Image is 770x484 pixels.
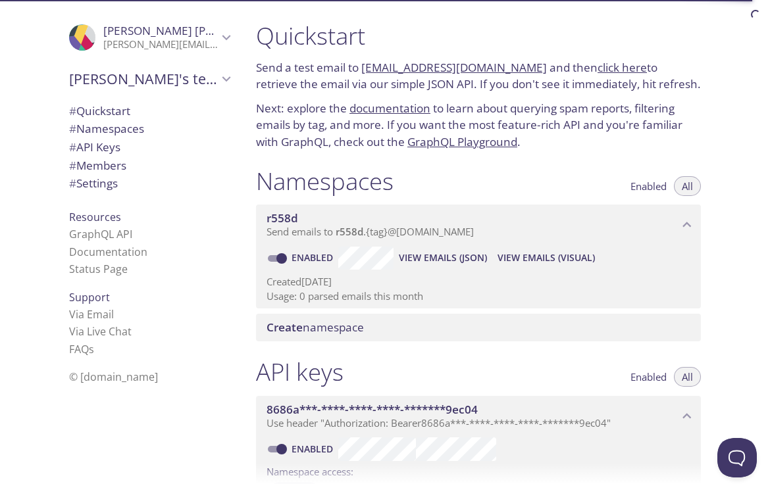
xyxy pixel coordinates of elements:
span: [PERSON_NAME]'s team [69,70,218,88]
span: View Emails (Visual) [498,250,595,266]
a: click here [598,60,647,75]
span: # [69,121,76,136]
div: Members [59,157,240,175]
a: documentation [349,101,430,116]
span: Support [69,290,110,304]
a: Via Email [69,307,114,322]
h1: Quickstart [256,21,701,51]
span: Namespaces [69,121,144,136]
p: [PERSON_NAME][EMAIL_ADDRESS][DOMAIN_NAME] [103,38,218,51]
div: API Keys [59,138,240,157]
span: s [89,342,94,356]
p: Usage: 0 parsed emails this month [267,289,690,303]
h1: API keys [256,357,344,387]
a: Documentation [69,245,147,259]
a: GraphQL Playground [407,134,517,149]
a: Enabled [290,443,338,455]
a: [EMAIL_ADDRESS][DOMAIN_NAME] [361,60,547,75]
span: View Emails (JSON) [399,250,487,266]
a: FAQ [69,342,94,356]
button: All [674,367,701,387]
span: API Keys [69,139,120,155]
button: Enabled [623,367,675,387]
div: r558d namespace [256,205,701,245]
div: Quickstart [59,102,240,120]
span: [PERSON_NAME] [PERSON_NAME] [103,23,284,38]
p: Next: explore the to learn about querying spam reports, filtering emails by tag, and more. If you... [256,100,701,151]
div: Create namespace [256,314,701,341]
span: # [69,158,76,173]
div: Tammie Neumiller [59,16,240,59]
p: Send a test email to and then to retrieve the email via our simple JSON API. If you don't see it ... [256,59,701,93]
a: Enabled [290,251,338,264]
div: Tammie's team [59,62,240,96]
span: © [DOMAIN_NAME] [69,370,158,384]
div: Team Settings [59,174,240,193]
span: r558d [336,225,363,238]
iframe: Help Scout Beacon - Open [717,438,757,477]
p: Created [DATE] [267,275,690,289]
a: GraphQL API [69,227,132,241]
span: Settings [69,176,118,191]
button: View Emails (Visual) [492,247,600,270]
span: r558d [267,210,298,226]
h1: Namespaces [256,166,394,196]
button: All [674,176,701,196]
span: Send emails to . {tag} @[DOMAIN_NAME] [267,225,474,238]
button: View Emails (JSON) [394,247,492,270]
label: Namespace access: [267,461,353,480]
div: Namespaces [59,120,240,138]
span: Resources [69,210,121,224]
a: Via Live Chat [69,324,132,339]
span: Quickstart [69,103,130,118]
span: Members [69,158,126,173]
a: Status Page [69,262,128,276]
span: Create [267,320,303,335]
button: Enabled [623,176,675,196]
span: # [69,176,76,191]
span: # [69,103,76,118]
span: namespace [267,320,364,335]
span: # [69,139,76,155]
